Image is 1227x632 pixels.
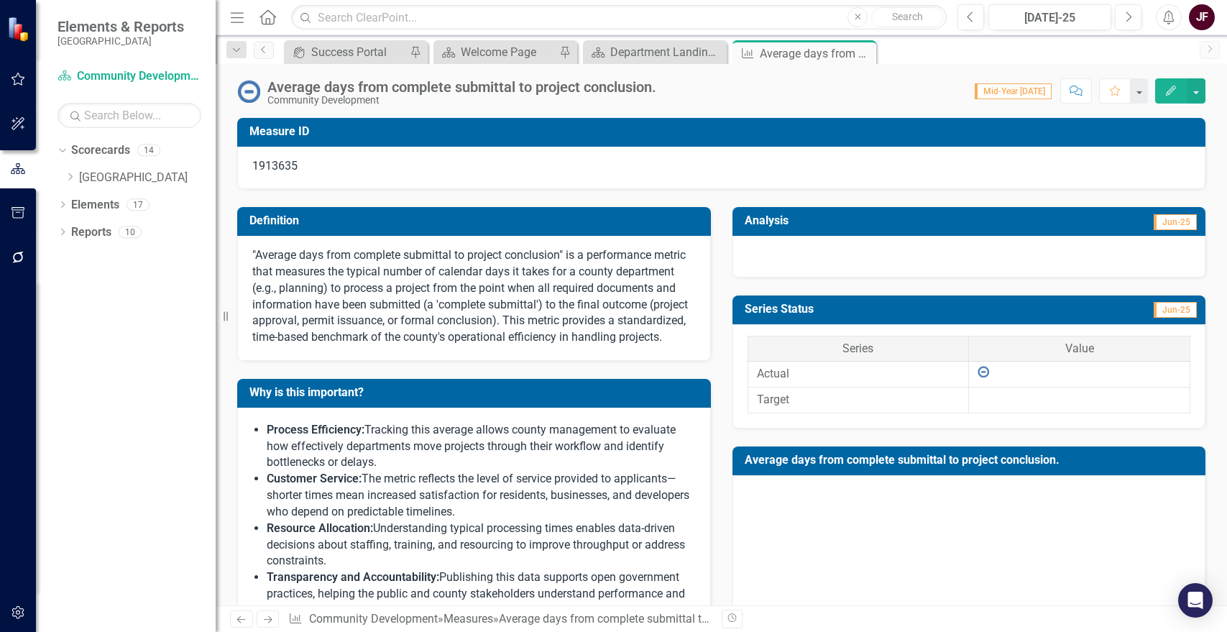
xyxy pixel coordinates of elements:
[871,7,943,27] button: Search
[119,226,142,238] div: 10
[249,125,1198,138] h3: Measure ID
[745,214,970,227] h3: Analysis
[745,454,1199,467] h3: Average days from complete submittal to project conclusion.
[748,388,969,413] td: Target
[127,198,150,211] div: 17
[975,83,1052,99] span: Mid-Year [DATE]
[267,521,373,535] strong: Resource Allocation:
[252,247,696,346] p: "Average days from complete submittal to project conclusion" is a performance metric that measure...
[288,43,406,61] a: Success Portal
[71,224,111,241] a: Reports
[249,214,704,227] h3: Definition
[267,472,362,485] strong: Customer Service:
[137,145,160,157] div: 14
[461,43,556,61] div: Welcome Page
[745,303,1021,316] h3: Series Status
[1178,583,1213,618] div: Open Intercom Messenger
[1154,214,1197,230] span: Jun-25
[288,611,710,628] div: » »
[267,422,696,472] p: Tracking this average allows county management to evaluate how effectively departments move proje...
[993,9,1106,27] div: [DATE]-25
[309,612,438,626] a: Community Development
[610,43,723,61] div: Department Landing Page
[444,612,493,626] a: Measures
[760,45,873,63] div: Average days from complete submittal to project conclusion.
[748,336,969,362] th: Series
[969,336,1190,362] th: Value
[7,17,32,42] img: ClearPoint Strategy
[79,170,216,186] a: [GEOGRAPHIC_DATA]
[58,35,184,47] small: [GEOGRAPHIC_DATA]
[249,386,704,399] h3: Why is this important?
[267,79,656,95] div: Average days from complete submittal to project conclusion.
[1189,4,1215,30] button: JF
[311,43,406,61] div: Success Portal
[58,103,201,128] input: Search Below...
[267,423,364,436] strong: Process Efficiency:
[267,569,696,619] p: Publishing this data supports open government practices, helping the public and county stakeholde...
[267,570,439,584] strong: Transparency and Accountability:
[237,80,260,103] img: No Information
[267,95,656,106] div: Community Development
[587,43,723,61] a: Department Landing Page
[291,5,947,30] input: Search ClearPoint...
[71,142,130,159] a: Scorecards
[892,11,923,22] span: Search
[499,612,806,626] div: Average days from complete submittal to project conclusion.
[1154,302,1197,318] span: Jun-25
[748,362,969,388] td: Actual
[988,4,1111,30] button: [DATE]-25
[58,18,184,35] span: Elements & Reports
[978,366,989,377] img: No Information
[267,521,696,570] p: Understanding typical processing times enables data-driven decisions about staffing, training, an...
[58,68,201,85] a: Community Development
[237,147,1205,190] div: 1913635
[437,43,556,61] a: Welcome Page
[71,197,119,214] a: Elements
[267,471,696,521] p: The metric reflects the level of service provided to applicants—shorter times mean increased sati...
